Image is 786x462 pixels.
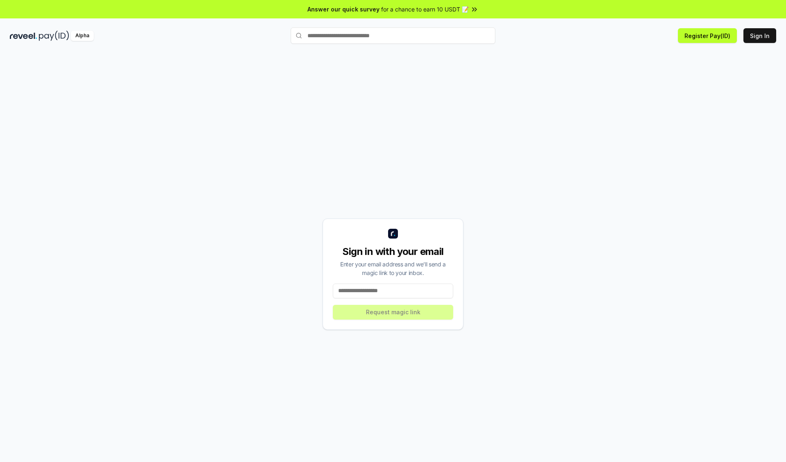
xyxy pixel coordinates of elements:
img: logo_small [388,229,398,239]
button: Register Pay(ID) [678,28,737,43]
div: Enter your email address and we’ll send a magic link to your inbox. [333,260,453,277]
div: Sign in with your email [333,245,453,258]
span: for a chance to earn 10 USDT 📝 [381,5,469,14]
span: Answer our quick survey [307,5,379,14]
img: reveel_dark [10,31,37,41]
img: pay_id [39,31,69,41]
button: Sign In [743,28,776,43]
div: Alpha [71,31,94,41]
